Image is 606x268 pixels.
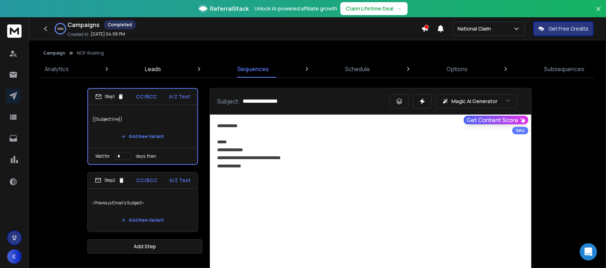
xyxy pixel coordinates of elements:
p: Created At: [68,32,89,37]
div: Step 1 [95,93,124,100]
button: Get Free Credits [533,22,593,36]
a: Options [442,60,472,78]
button: K [7,249,22,264]
div: Domain Overview [27,42,64,47]
span: ReferralStack [210,4,249,13]
button: Add New Variant [116,213,170,227]
li: Step1CC/BCCA/Z Test{{Subject line}}Add New VariantWait fordays, then [87,88,198,165]
h1: Campaigns [68,20,100,29]
div: Completed [104,20,136,29]
p: Subsequences [544,65,584,73]
p: Analytics [45,65,69,73]
div: Open Intercom Messenger [580,243,597,260]
p: Unlock AI-powered affiliate growth [255,5,338,12]
p: Wait for [95,153,110,159]
li: Step2CC/BCCA/Z Test<Previous Email's Subject>Add New Variant [87,172,198,232]
p: Leads [145,65,161,73]
img: tab_keywords_by_traffic_grey.svg [72,42,77,47]
p: CC/BCC [137,177,158,184]
p: Schedule [345,65,370,73]
img: logo_orange.svg [12,11,17,17]
a: Subsequences [540,60,589,78]
a: Sequences [233,60,273,78]
div: v 4.0.25 [20,11,35,17]
button: Add Step [87,239,202,254]
div: Beta [512,127,528,134]
button: Add New Variant [116,129,170,144]
button: Close banner [594,4,603,22]
p: [DATE] 04:58 PM [91,31,125,37]
button: Magic AI Generator [436,94,517,108]
a: Leads [141,60,165,78]
div: Keywords by Traffic [79,42,121,47]
img: website_grey.svg [12,19,17,24]
p: A/Z Test [169,93,190,100]
span: → [397,5,402,12]
p: National Claim [458,25,494,32]
a: Analytics [40,60,73,78]
p: days, then [136,153,156,159]
p: Subject: [217,97,240,106]
button: Campaign [43,50,65,56]
p: {{Subject line}} [92,109,193,129]
p: Sequences [237,65,269,73]
a: Schedule [341,60,375,78]
p: A/Z Test [169,177,190,184]
p: Options [446,65,468,73]
p: Magic AI Generator [451,98,497,105]
p: CC/BCC [136,93,157,100]
img: tab_domain_overview_orange.svg [19,42,25,47]
div: Domain: [URL] [19,19,51,24]
p: <Previous Email's Subject> [92,193,193,213]
p: Get Free Credits [548,25,588,32]
p: 100 % [57,27,64,31]
div: Step 2 [95,177,125,184]
p: NCF-Roofing [77,50,104,56]
button: Claim Lifetime Deal→ [340,2,408,15]
button: Get Content Score [464,116,528,124]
